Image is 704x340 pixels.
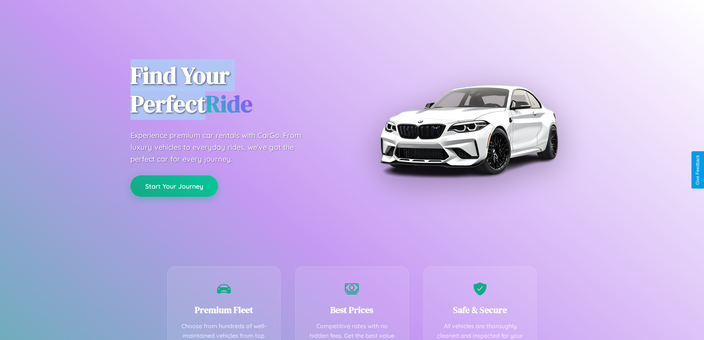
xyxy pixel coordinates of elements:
[130,175,218,197] button: Start Your Journey
[307,304,397,316] h3: Best Prices
[179,304,269,316] h3: Premium Fleet
[130,61,341,118] h1: Find Your Perfect
[376,37,561,222] img: Premium BMW car rental vehicle
[130,129,315,165] p: Experience premium car rentals with CarGo. From luxury vehicles to everyday rides, we've got the ...
[435,304,526,316] h3: Safe & Secure
[205,88,252,120] span: Ride
[695,155,700,185] div: Give Feedback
